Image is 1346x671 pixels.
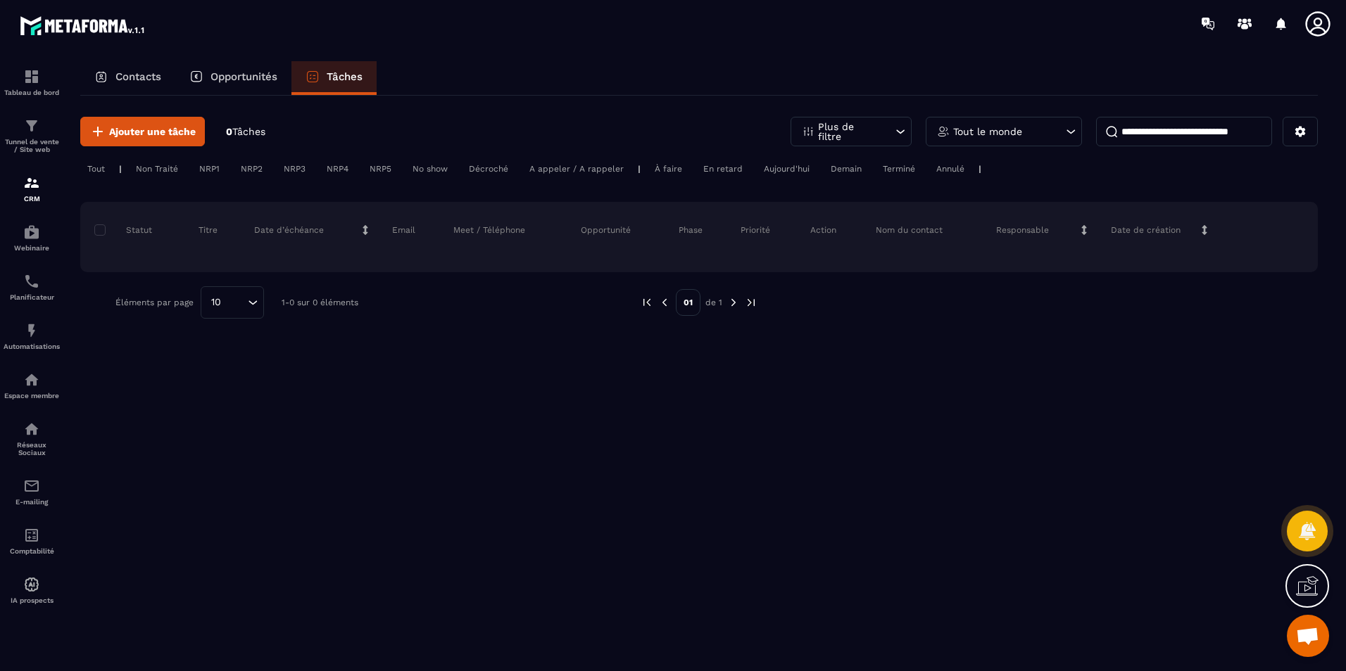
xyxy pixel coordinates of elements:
img: accountant [23,527,40,544]
div: En retard [696,160,750,177]
p: Webinaire [4,244,60,252]
img: social-network [23,421,40,437]
a: automationsautomationsWebinaire [4,213,60,262]
div: Annulé [929,160,971,177]
a: automationsautomationsAutomatisations [4,312,60,361]
a: emailemailE-mailing [4,467,60,516]
span: Tâches [232,126,265,137]
div: A appeler / A rappeler [522,160,631,177]
div: NRP2 [234,160,270,177]
a: Ouvrir le chat [1287,615,1329,657]
img: formation [23,68,40,85]
p: de 1 [705,297,722,308]
p: Réseaux Sociaux [4,441,60,456]
p: Comptabilité [4,547,60,555]
div: NRP5 [363,160,398,177]
img: prev [658,296,671,309]
img: automations [23,371,40,388]
p: Tableau de bord [4,89,60,96]
a: Tâches [291,61,377,95]
p: Contacts [115,70,161,83]
img: formation [23,117,40,134]
p: Nom du contact [876,224,943,236]
p: | [638,164,641,174]
div: À faire [648,160,689,177]
div: NRP3 [277,160,313,177]
img: prev [641,296,653,309]
p: 0 [226,125,265,139]
p: Meet / Téléphone [453,224,525,236]
a: Opportunités [175,61,291,95]
button: Ajouter une tâche [80,117,205,146]
div: Search for option [201,286,264,319]
img: scheduler [23,273,40,290]
div: Décroché [462,160,515,177]
p: Date de création [1111,224,1181,236]
img: next [727,296,740,309]
p: | [119,164,122,174]
p: Éléments par page [115,298,194,307]
p: | [979,164,981,174]
div: Aujourd'hui [757,160,817,177]
p: Priorité [741,224,770,236]
p: Tout le monde [953,127,1022,136]
a: accountantaccountantComptabilité [4,516,60,565]
p: 01 [676,289,700,316]
p: CRM [4,195,60,203]
img: automations [23,576,40,593]
img: automations [23,322,40,339]
p: Tunnel de vente / Site web [4,138,60,153]
p: Titre [199,224,218,236]
p: Phase [679,224,703,236]
a: social-networksocial-networkRéseaux Sociaux [4,410,60,467]
p: Planificateur [4,293,60,301]
div: NRP1 [192,160,227,177]
p: Automatisations [4,343,60,350]
div: Non Traité [129,160,185,177]
p: E-mailing [4,498,60,506]
a: schedulerschedulerPlanificateur [4,262,60,312]
a: formationformationTableau de bord [4,58,60,107]
p: Statut [98,224,152,236]
span: 10 [206,295,226,310]
img: logo [20,13,146,38]
p: Responsable [996,224,1049,236]
div: Demain [824,160,869,177]
p: Opportunités [210,70,277,83]
p: Plus de filtre [818,122,880,141]
div: No show [405,160,455,177]
p: Action [810,224,836,236]
span: Ajouter une tâche [109,124,196,139]
p: Email [392,224,415,236]
a: formationformationCRM [4,164,60,213]
div: Tout [80,160,112,177]
img: formation [23,174,40,191]
p: Espace membre [4,392,60,400]
div: Terminé [876,160,922,177]
p: IA prospects [4,596,60,604]
img: next [745,296,757,309]
div: NRP4 [320,160,356,177]
p: Tâches [327,70,363,83]
img: email [23,478,40,494]
a: Contacts [80,61,175,95]
a: automationsautomationsEspace membre [4,361,60,410]
p: 1-0 sur 0 éléments [282,298,358,307]
input: Search for option [226,295,244,310]
a: formationformationTunnel de vente / Site web [4,107,60,164]
p: Date d’échéance [254,224,324,236]
img: automations [23,224,40,241]
p: Opportunité [581,224,631,236]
